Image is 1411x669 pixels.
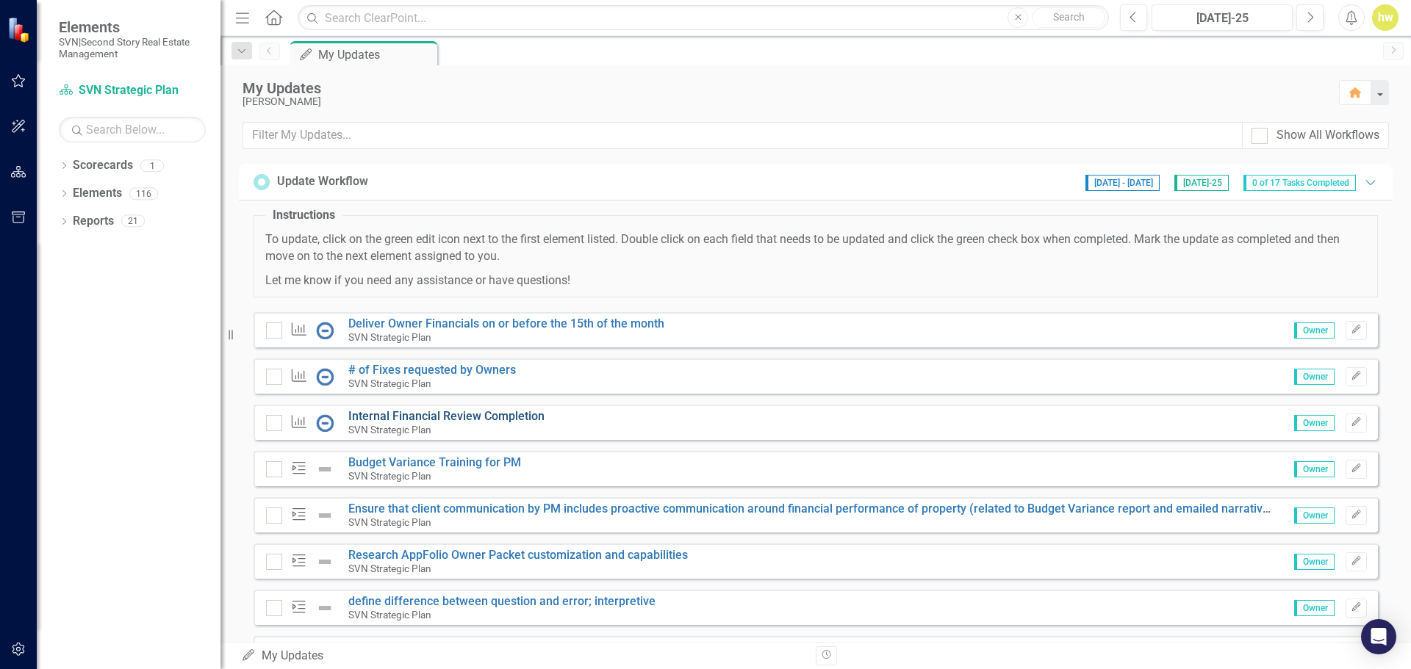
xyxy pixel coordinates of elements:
[348,377,431,389] small: SVN Strategic Plan
[348,563,431,574] small: SVN Strategic Plan
[1032,7,1105,28] button: Search
[316,460,334,478] img: Not Defined
[73,157,133,174] a: Scorecards
[243,122,1243,149] input: Filter My Updates...
[7,17,33,43] img: ClearPoint Strategy
[348,317,664,330] a: Deliver Owner Financials on or before the 15th of the month
[73,213,114,230] a: Reports
[277,173,368,190] div: Update Workflow
[348,470,431,482] small: SVN Strategic Plan
[1174,175,1229,191] span: [DATE]-25
[348,516,431,528] small: SVN Strategic Plan
[298,5,1109,31] input: Search ClearPoint...
[1277,127,1379,144] div: Show All Workflows
[316,507,334,524] img: Not Defined
[1243,175,1356,191] span: 0 of 17 Tasks Completed
[243,80,1324,96] div: My Updates
[1294,554,1335,570] span: Owner
[348,363,516,377] a: # of Fixes requested by Owners
[1294,369,1335,385] span: Owner
[348,424,431,435] small: SVN Strategic Plan
[318,46,434,64] div: My Updates
[1372,4,1399,31] button: hw
[241,648,805,665] div: My Updates
[1085,175,1160,191] span: [DATE] - [DATE]
[316,368,334,386] img: No Information
[1053,11,1085,23] span: Search
[348,594,656,608] a: define difference between question and error; interpretive
[59,82,206,99] a: SVN Strategic Plan
[348,609,431,621] small: SVN Strategic Plan
[265,231,1366,265] p: To update, click on the green edit icon next to the first element listed. Double click on each fi...
[59,36,206,60] small: SVN|Second Story Real Estate Management
[140,159,164,172] div: 1
[1294,600,1335,616] span: Owner
[73,185,122,202] a: Elements
[316,322,334,339] img: No Information
[121,215,145,228] div: 21
[1294,461,1335,477] span: Owner
[348,502,1320,516] a: Ensure that client communication by PM includes proactive communication around financial performa...
[316,414,334,432] img: No Information
[1294,507,1335,524] span: Owner
[1157,10,1288,27] div: [DATE]-25
[1294,415,1335,431] span: Owner
[348,548,688,562] a: Research AppFolio Owner Packet customization and capabilities
[348,331,431,343] small: SVN Strategic Plan
[1152,4,1293,31] button: [DATE]-25
[316,553,334,571] img: Not Defined
[1361,619,1396,654] div: Open Intercom Messenger
[265,207,342,224] legend: Instructions
[265,272,1366,289] p: Let me know if you need any assistance or have questions!
[59,18,206,36] span: Elements
[243,96,1324,107] div: [PERSON_NAME]
[316,599,334,617] img: Not Defined
[59,117,206,142] input: Search Below...
[348,455,521,469] a: Budget Variance Training for PM
[129,187,158,200] div: 116
[1294,322,1335,339] span: Owner
[348,409,545,423] a: Internal Financial Review Completion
